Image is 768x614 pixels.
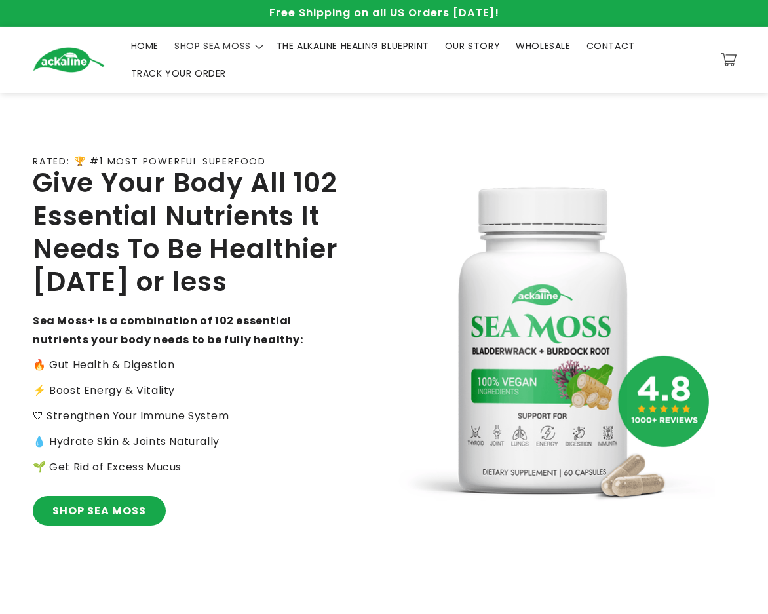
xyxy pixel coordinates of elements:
a: HOME [123,32,166,60]
img: Ackaline [33,47,105,73]
p: 🌱 Get Rid of Excess Mucus [33,458,338,477]
a: TRACK YOUR ORDER [123,60,235,87]
span: WHOLESALE [516,40,570,52]
a: WHOLESALE [508,32,578,60]
summary: SHOP SEA MOSS [166,32,269,60]
p: 🛡 Strengthen Your Immune System [33,407,338,426]
p: 💧 Hydrate Skin & Joints Naturally [33,432,338,451]
span: TRACK YOUR ORDER [131,67,227,79]
span: SHOP SEA MOSS [174,40,251,52]
a: SHOP SEA MOSS [33,496,166,526]
strong: Sea Moss+ is a combination of 102 essential nutrients your body needs to be fully healthy: [33,313,303,347]
h2: Give Your Body All 102 Essential Nutrients It Needs To Be Healthier [DATE] or less [33,166,338,299]
p: 🔥 Gut Health & Digestion [33,356,338,375]
span: Free Shipping on all US Orders [DATE]! [269,5,499,20]
span: THE ALKALINE HEALING BLUEPRINT [277,40,429,52]
a: CONTACT [579,32,643,60]
span: OUR STORY [445,40,500,52]
span: CONTACT [586,40,635,52]
span: HOME [131,40,159,52]
a: OUR STORY [437,32,508,60]
p: ⚡️ Boost Energy & Vitality [33,381,338,400]
a: THE ALKALINE HEALING BLUEPRINT [269,32,437,60]
p: RATED: 🏆 #1 MOST POWERFUL SUPERFOOD [33,156,266,167]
